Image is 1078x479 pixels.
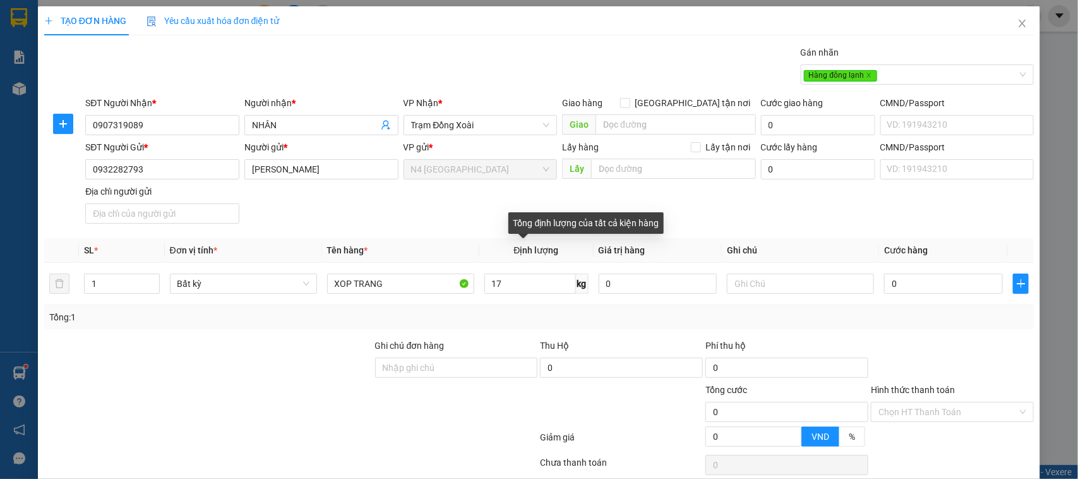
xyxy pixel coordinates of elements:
[596,114,756,135] input: Dọc đường
[85,96,239,110] div: SĐT Người Nhận
[411,116,550,135] span: Trạm Đồng Xoài
[381,120,391,130] span: user-add
[599,245,645,255] span: Giá trị hàng
[811,432,829,442] span: VND
[804,70,878,82] span: Hàng đông lạnh
[327,274,474,294] input: VD: Bàn, Ghế
[49,274,69,294] button: delete
[591,159,756,179] input: Dọc đường
[244,140,398,154] div: Người gửi
[884,245,928,255] span: Cước hàng
[404,98,439,108] span: VP Nhận
[761,98,823,108] label: Cước giao hàng
[244,96,398,110] div: Người nhận
[85,185,239,198] div: Địa chỉ người gửi
[147,16,280,26] span: Yêu cầu xuất hóa đơn điện tử
[722,238,879,263] th: Ghi chú
[576,274,589,294] span: kg
[562,159,591,179] span: Lấy
[85,140,239,154] div: SĐT Người Gửi
[375,341,445,351] label: Ghi chú đơn hàng
[44,16,53,25] span: plus
[508,212,664,234] div: Tổng định lượng của tất cả kiện hàng
[761,115,875,135] input: Cước giao hàng
[1014,279,1028,289] span: plus
[701,140,756,154] span: Lấy tận nơi
[880,140,1034,154] div: CMND/Passport
[1013,274,1029,294] button: plus
[539,456,705,478] div: Chưa thanh toán
[562,98,602,108] span: Giao hàng
[1017,18,1027,28] span: close
[49,310,417,324] div: Tổng: 1
[411,160,550,179] span: N4 Bình Phước
[327,245,368,255] span: Tên hàng
[539,430,705,452] div: Giảm giá
[404,140,558,154] div: VP gửi
[85,203,239,224] input: Địa chỉ của người gửi
[84,245,94,255] span: SL
[562,142,599,152] span: Lấy hàng
[54,119,73,129] span: plus
[727,274,874,294] input: Ghi Chú
[705,339,868,358] div: Phí thu hộ
[514,245,559,255] span: Định lượng
[177,274,309,293] span: Bất kỳ
[871,385,955,395] label: Hình thức thanh toán
[866,72,872,78] span: close
[170,245,217,255] span: Đơn vị tính
[53,114,73,134] button: plus
[562,114,596,135] span: Giao
[880,96,1034,110] div: CMND/Passport
[1005,6,1040,42] button: Close
[147,16,157,27] img: icon
[761,142,818,152] label: Cước lấy hàng
[761,159,875,179] input: Cước lấy hàng
[540,341,569,351] span: Thu Hộ
[801,47,839,58] label: Gán nhãn
[630,96,756,110] span: [GEOGRAPHIC_DATA] tận nơi
[599,274,717,294] input: 0
[44,16,126,26] span: TẠO ĐƠN HÀNG
[705,385,747,395] span: Tổng cước
[849,432,855,442] span: %
[375,358,538,378] input: Ghi chú đơn hàng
